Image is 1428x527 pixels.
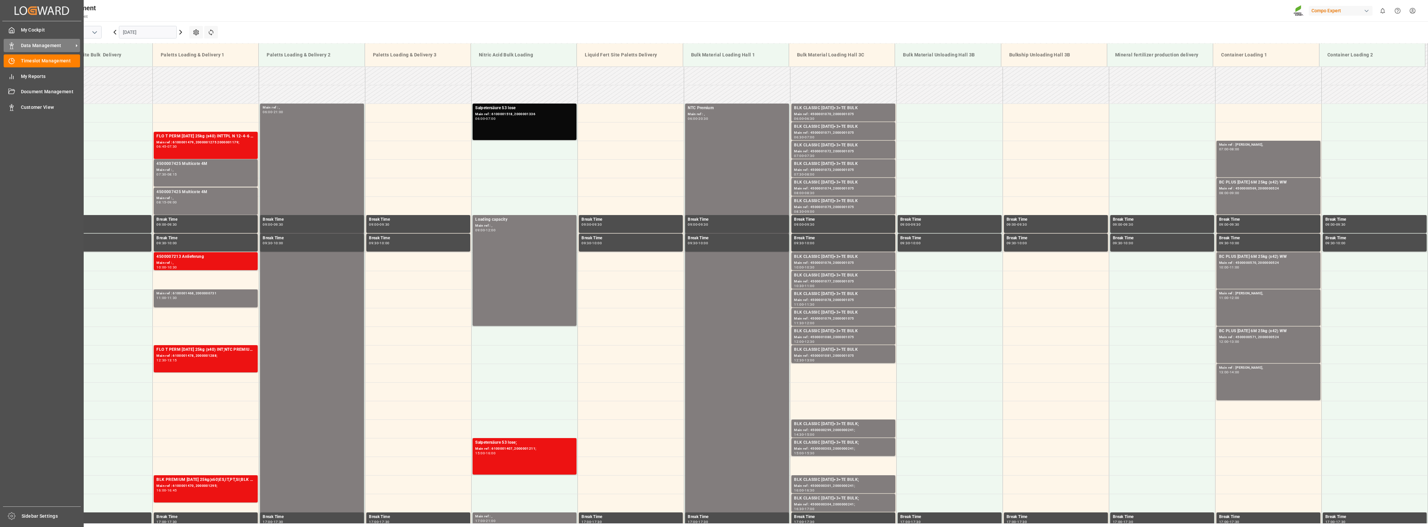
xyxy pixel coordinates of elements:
div: Main ref : 4500001075, 2000001075 [794,204,893,210]
div: - [379,242,380,245]
div: 16:00 [794,489,804,492]
div: 11:00 [1230,266,1239,269]
div: 07:30 [794,173,804,176]
div: 09:30 [794,242,804,245]
div: BLK CLASSIC [DATE]+3+TE BULK; [794,421,893,427]
div: Break Time [688,216,786,223]
div: 08:15 [167,173,177,176]
div: 09:00 [900,223,910,226]
div: Break Time [1219,235,1318,242]
div: Main ref : , [475,514,574,519]
div: Main ref : 4500001081, 2000001075 [794,353,893,359]
div: 10:30 [794,284,804,287]
div: 09:30 [698,223,708,226]
div: 09:30 [805,223,814,226]
div: Break Time [263,235,361,242]
div: - [166,173,167,176]
div: Main ref : [PERSON_NAME], [1219,291,1318,296]
div: 07:30 [805,154,814,157]
div: - [1229,296,1230,299]
div: Compo Expert [1309,6,1373,16]
div: 12:30 [805,340,814,343]
div: 13:00 [1219,371,1229,374]
div: Liquid Fert Site Bulk Delivery [52,49,147,61]
div: 10:00 [1230,242,1239,245]
div: 10:00 [592,242,602,245]
div: 13:00 [1230,340,1239,343]
div: 09:30 [369,242,379,245]
div: Main ref : 4500000304, 2000000241; [794,502,893,507]
div: Break Time [1113,235,1211,242]
div: Container Loading 2 [1325,49,1420,61]
div: 10:00 [156,266,166,269]
div: - [804,507,805,510]
div: 09:30 [274,223,283,226]
div: 15:00 [805,433,814,436]
div: 15:30 [805,452,814,455]
div: Paletts Loading & Delivery 3 [370,49,465,61]
div: - [1122,242,1123,245]
div: 10:30 [805,266,814,269]
div: - [697,117,698,120]
div: 11:00 [805,284,814,287]
div: 08:00 [1219,191,1229,194]
div: 09:30 [1219,242,1229,245]
div: BLK CLASSIC [DATE]+3+TE BULK [794,346,893,353]
div: - [804,303,805,306]
div: 4500007425 Multicote 4M [156,161,255,167]
div: 06:45 [156,145,166,148]
div: - [272,223,273,226]
div: - [804,489,805,492]
div: Break Time [156,235,255,242]
div: Main ref : 4500000301, 2000000241; [794,483,893,489]
div: 09:30 [167,223,177,226]
div: 09:00 [1219,223,1229,226]
div: BLK CLASSIC [DATE]+3+TE BULK [794,161,893,167]
div: 06:00 [475,117,485,120]
div: 09:00 [794,223,804,226]
div: Break Time [369,235,468,242]
div: - [166,359,167,362]
div: Break Time [1219,216,1318,223]
div: 17:00 [805,507,814,510]
div: 14:00 [1230,371,1239,374]
a: Timeslot Management [4,54,80,67]
div: 07:00 [486,117,495,120]
div: 09:00 [688,223,697,226]
div: 12:00 [794,340,804,343]
span: My Cockpit [21,27,80,34]
div: - [804,136,805,139]
div: 12:30 [794,359,804,362]
img: Screenshot%202023-09-29%20at%2010.02.21.png_1712312052.png [1294,5,1304,17]
div: Container Loading 1 [1218,49,1313,61]
div: - [166,201,167,204]
div: Break Time [581,514,680,520]
div: Break Time [900,216,999,223]
div: 09:30 [380,223,389,226]
div: 11:30 [167,296,177,299]
div: 09:00 [581,223,591,226]
div: Break Time [263,216,361,223]
div: 07:00 [1219,148,1229,151]
div: 14:30 [794,433,804,436]
div: NTC Premium [688,105,786,112]
div: - [804,284,805,287]
div: - [272,111,273,113]
div: - [485,229,486,232]
div: - [1229,371,1230,374]
div: 16:30 [794,507,804,510]
div: Loading capacity [475,216,574,223]
div: 08:00 [805,173,814,176]
div: 09:30 [1230,223,1239,226]
div: 08:00 [1230,148,1239,151]
div: Break Time [50,514,149,520]
div: Main ref : 4500000569, 2000000524 [1219,186,1318,191]
div: 06:30 [794,136,804,139]
div: Break Time [1007,235,1105,242]
div: BC PLUS [DATE] 6M 25kg (x42) WW [1219,179,1318,186]
div: - [697,242,698,245]
div: - [804,154,805,157]
div: - [591,242,592,245]
div: 08:00 [794,191,804,194]
div: Break Time [581,235,680,242]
